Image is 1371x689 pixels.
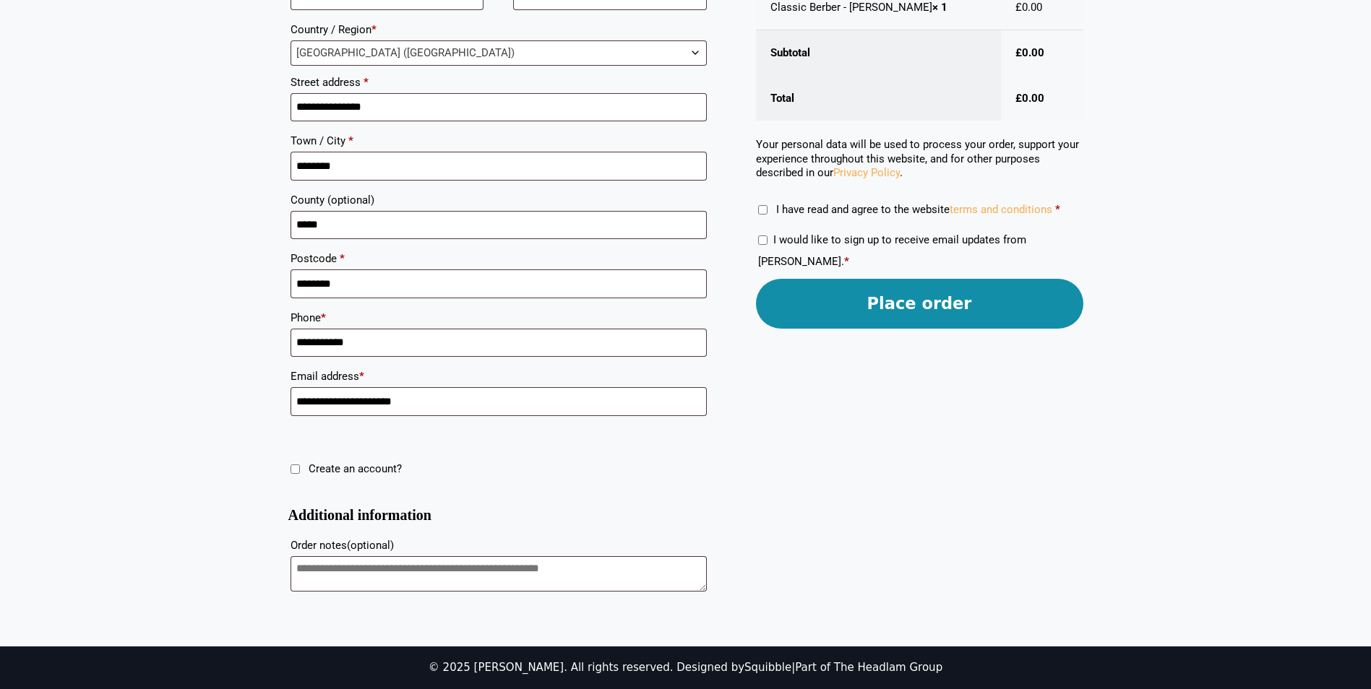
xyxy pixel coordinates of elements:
span: £ [1015,92,1022,105]
span: United Kingdom (UK) [291,41,706,65]
bdi: 0.00 [1015,92,1044,105]
th: Total [756,76,1002,121]
bdi: 0.00 [1015,46,1044,59]
span: I have read and agree to the website [776,203,1052,216]
a: Part of The Headlam Group [795,661,942,674]
span: (optional) [347,539,394,552]
button: Place order [756,279,1083,329]
input: I have read and agree to the websiteterms and conditions * [758,205,768,214]
span: £ [1015,46,1022,59]
label: Postcode [291,248,707,269]
bdi: 0.00 [1015,1,1042,14]
input: I would like to sign up to receive email updates from [PERSON_NAME]. [758,235,768,245]
span: Create an account? [309,462,402,475]
label: County [291,189,707,211]
input: Create an account? [291,464,300,474]
label: Phone [291,307,707,329]
p: Your personal data will be used to process your order, support your experience throughout this we... [756,138,1083,181]
span: Country / Region [291,40,707,66]
h3: Additional information [288,513,709,519]
label: I would like to sign up to receive email updates from [PERSON_NAME]. [758,233,1026,268]
div: © 2025 [PERSON_NAME]. All rights reserved. Designed by | [429,661,942,675]
label: Order notes [291,534,707,556]
label: Town / City [291,130,707,152]
a: Privacy Policy [833,166,900,179]
abbr: required [1055,203,1060,216]
span: (optional) [327,194,374,207]
label: Email address [291,365,707,387]
a: Squibble [744,661,791,674]
span: £ [1015,1,1022,14]
label: Street address [291,71,707,93]
label: Country / Region [291,19,707,40]
strong: × 1 [932,1,947,14]
a: terms and conditions [950,203,1052,216]
th: Subtotal [756,30,1002,76]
